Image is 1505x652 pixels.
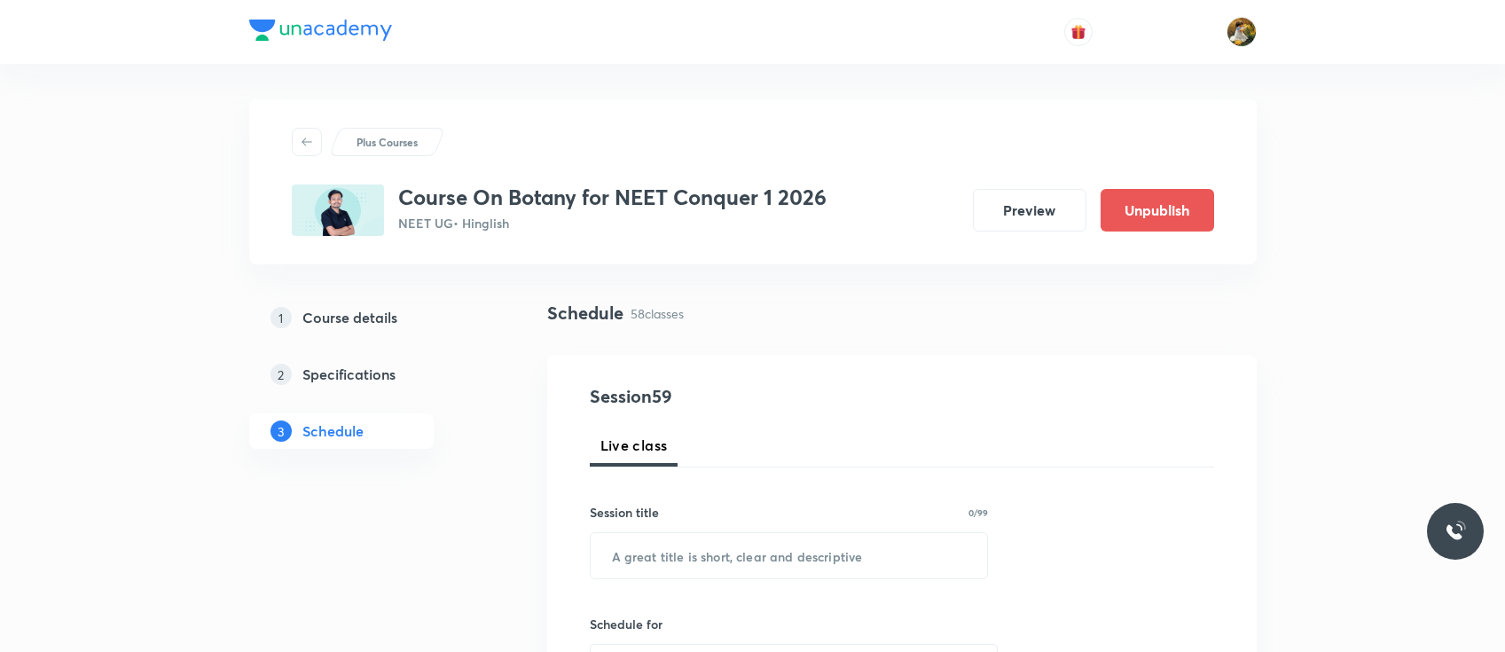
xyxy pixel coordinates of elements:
p: 3 [270,420,292,442]
h4: Session 59 [590,383,913,410]
img: Company Logo [249,20,392,41]
h3: Course On Botany for NEET Conquer 1 2026 [398,185,827,210]
p: 0/99 [968,508,988,517]
button: avatar [1064,18,1093,46]
a: 1Course details [249,300,490,335]
h6: Session title [590,503,659,522]
a: Company Logo [249,20,392,45]
h5: Schedule [302,420,364,442]
h5: Course details [302,307,397,328]
h5: Specifications [302,364,396,385]
a: 2Specifications [249,357,490,392]
p: 58 classes [631,304,684,323]
p: 1 [270,307,292,328]
button: Unpublish [1101,189,1214,232]
p: NEET UG • Hinglish [398,214,827,232]
span: Live class [600,435,668,456]
h4: Schedule [547,300,623,326]
img: avatar [1070,24,1086,40]
img: Gayatri Chillure [1227,17,1257,47]
img: ttu [1445,521,1466,542]
input: A great title is short, clear and descriptive [591,533,988,578]
p: Plus Courses [357,134,418,150]
button: Preview [973,189,1086,232]
h6: Schedule for [590,615,989,633]
img: 59EFDABD-0D9E-4FEA-BFCE-54B7737379D1_plus.png [292,185,384,236]
p: 2 [270,364,292,385]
